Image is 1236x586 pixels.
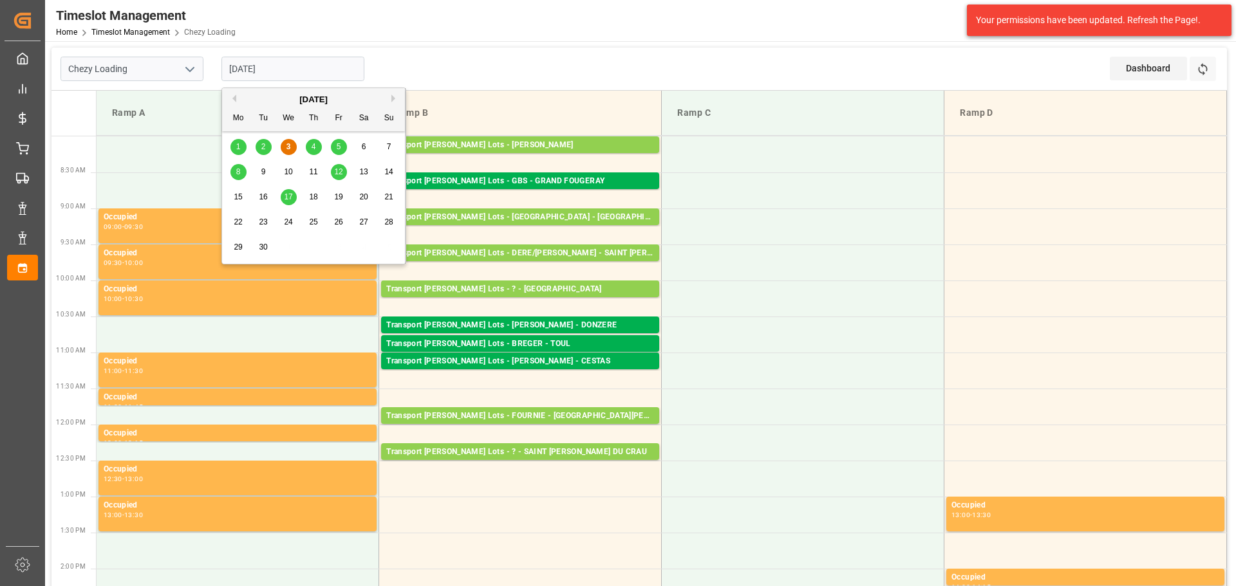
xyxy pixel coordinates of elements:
span: 6 [362,142,366,151]
div: Choose Monday, September 1st, 2025 [230,139,247,155]
span: 2:00 PM [61,563,86,570]
span: 12:00 PM [56,419,86,426]
div: month 2025-09 [226,134,402,260]
div: Choose Thursday, September 25th, 2025 [306,214,322,230]
span: 10:30 AM [56,311,86,318]
div: 09:00 [104,224,122,230]
span: 23 [259,217,267,226]
div: Choose Monday, September 29th, 2025 [230,239,247,255]
span: 8:30 AM [61,167,86,174]
div: - [122,296,124,302]
div: Transport [PERSON_NAME] Lots - [GEOGRAPHIC_DATA] - [GEOGRAPHIC_DATA] [386,211,654,224]
div: - [970,512,972,518]
div: - [122,440,124,446]
div: 11:30 [124,368,143,374]
span: 21 [384,192,393,201]
div: Choose Tuesday, September 23rd, 2025 [256,214,272,230]
div: Choose Monday, September 22nd, 2025 [230,214,247,230]
div: Occupied [104,427,371,440]
span: 27 [359,217,368,226]
a: Home [56,28,77,37]
div: - [122,224,124,230]
span: 15 [234,192,242,201]
div: Occupied [104,247,371,260]
div: Choose Thursday, September 18th, 2025 [306,189,322,205]
div: Choose Friday, September 5th, 2025 [331,139,347,155]
div: 12:30 [104,476,122,482]
span: 22 [234,217,242,226]
button: Next Month [391,95,399,102]
div: Ramp A [107,101,368,125]
span: 26 [334,217,342,226]
div: Choose Tuesday, September 9th, 2025 [256,164,272,180]
span: 7 [387,142,391,151]
div: 13:00 [104,512,122,518]
div: Choose Friday, September 19th, 2025 [331,189,347,205]
div: Choose Wednesday, September 24th, 2025 [281,214,297,230]
span: 28 [384,217,393,226]
div: Timeslot Management [56,6,236,25]
div: Ramp D [955,101,1216,125]
div: - [122,260,124,266]
div: 13:30 [972,512,991,518]
span: 12 [334,167,342,176]
span: 2 [261,142,266,151]
div: Choose Sunday, September 28th, 2025 [381,214,397,230]
div: We [281,111,297,127]
div: Transport [PERSON_NAME] Lots - GBS - GRAND FOUGERAY [386,175,654,188]
div: Choose Friday, September 12th, 2025 [331,164,347,180]
div: Ramp B [389,101,651,125]
div: Pallets: 11,TU: 261,City: [GEOGRAPHIC_DATA][PERSON_NAME],Arrival: [DATE] 00:00:00 [386,459,654,470]
span: 9:00 AM [61,203,86,210]
div: 12:15 [124,440,143,446]
span: 8 [236,167,241,176]
div: Dashboard [1110,57,1187,80]
div: Sa [356,111,372,127]
div: 09:30 [124,224,143,230]
span: 10 [284,167,292,176]
div: Pallets: 11,TU: 922,City: [GEOGRAPHIC_DATA],Arrival: [DATE] 00:00:00 [386,188,654,199]
div: Transport [PERSON_NAME] Lots - BREGER - TOUL [386,338,654,351]
div: 13:00 [951,512,970,518]
div: Transport [PERSON_NAME] Lots - ? - SAINT [PERSON_NAME] DU CRAU [386,446,654,459]
div: Transport [PERSON_NAME] Lots - [PERSON_NAME] - CESTAS [386,355,654,368]
span: 5 [337,142,341,151]
span: 3 [286,142,291,151]
div: Occupied [104,211,371,224]
div: 10:00 [124,260,143,266]
div: Tu [256,111,272,127]
div: Choose Sunday, September 21st, 2025 [381,189,397,205]
span: 18 [309,192,317,201]
div: Transport [PERSON_NAME] Lots - ? - [GEOGRAPHIC_DATA] [386,283,654,296]
div: Choose Sunday, September 14th, 2025 [381,164,397,180]
div: - [122,404,124,410]
button: Previous Month [229,95,236,102]
span: 11:30 AM [56,383,86,390]
span: 1:00 PM [61,491,86,498]
div: Choose Friday, September 26th, 2025 [331,214,347,230]
div: Su [381,111,397,127]
div: Occupied [951,571,1219,584]
div: 12:00 [104,440,122,446]
div: 11:00 [104,368,122,374]
span: 11:00 AM [56,347,86,354]
div: Occupied [104,355,371,368]
span: 19 [334,192,342,201]
div: Mo [230,111,247,127]
div: Choose Wednesday, September 17th, 2025 [281,189,297,205]
span: 1:30 PM [61,527,86,534]
a: Timeslot Management [91,28,170,37]
div: Occupied [104,391,371,404]
div: Choose Saturday, September 6th, 2025 [356,139,372,155]
input: DD-MM-YYYY [221,57,364,81]
div: - [122,476,124,482]
div: Pallets: 2,TU: 112,City: [GEOGRAPHIC_DATA],Arrival: [DATE] 00:00:00 [386,351,654,362]
span: 10:00 AM [56,275,86,282]
span: 12:30 PM [56,455,86,462]
div: 10:00 [104,296,122,302]
div: Choose Thursday, September 4th, 2025 [306,139,322,155]
button: open menu [180,59,199,79]
div: Occupied [104,283,371,296]
div: Th [306,111,322,127]
div: Your permissions have been updated. Refresh the Page!. [976,14,1213,27]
